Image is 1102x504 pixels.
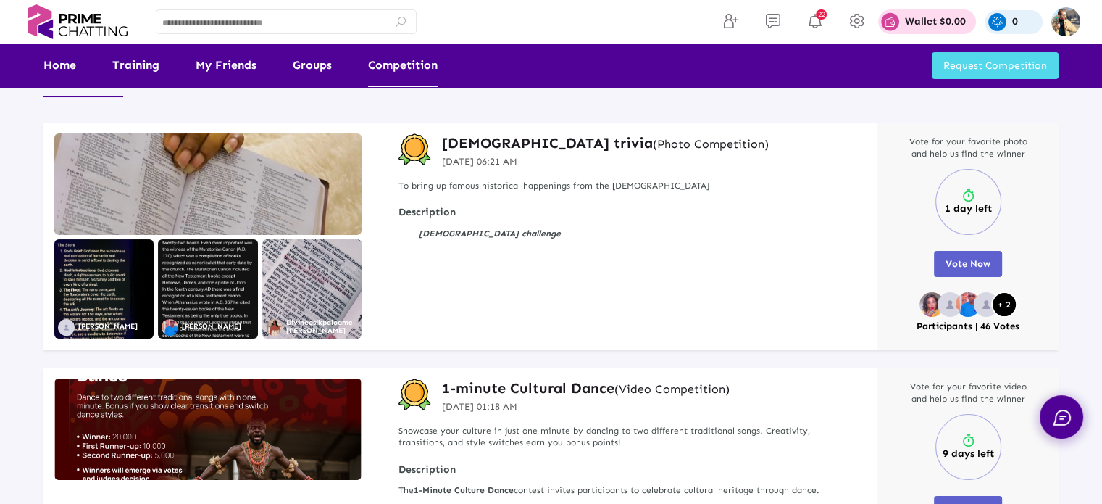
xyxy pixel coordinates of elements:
[398,463,856,476] strong: Description
[945,203,992,215] p: 1 day left
[293,44,332,87] a: Groups
[398,206,856,219] strong: Description
[442,379,730,397] a: 1-minute Cultural Dance(Video Competition)
[961,189,975,203] img: timer.svg
[162,319,178,336] img: 685ac97471744e6fe051d443_1755610091860.png
[943,448,994,460] p: 9 days left
[919,292,944,317] img: neiwmqR0.png
[932,52,1059,79] button: Request Competition
[653,137,769,151] small: (Photo Competition)
[442,400,730,414] p: [DATE] 01:18 AM
[442,133,769,152] h3: [DEMOGRAPHIC_DATA] trivia
[946,258,990,269] span: Vote Now
[398,180,856,192] p: To bring up famous historical happenings from the [DEMOGRAPHIC_DATA]
[22,4,134,39] img: logo
[112,44,159,87] a: Training
[934,251,1002,277] button: Vote Now
[442,154,769,169] p: [DATE] 06:21 AM
[54,133,362,235] img: IMG1757638287810.jpeg
[905,17,966,27] p: Wallet $0.00
[614,382,730,396] small: (Video Competition)
[1053,410,1071,426] img: chat.svg
[442,379,730,397] h3: 1-minute Cultural Dance
[816,9,827,20] span: 22
[398,484,856,497] p: The contest invites participants to celebrate cultural heritage through dance.
[917,321,1019,333] p: Participants | 46 Votes
[286,319,362,335] p: Divineosikpaloame [PERSON_NAME]
[1012,17,1018,27] p: 0
[182,323,241,331] p: [PERSON_NAME]
[266,319,283,336] img: qPq4zhUt.png
[54,239,154,339] img: image1757979854134.jpg
[943,59,1047,72] span: Request Competition
[414,485,514,495] strong: 1-Minute Culture Dance
[903,381,1033,405] p: Vote for your favorite video and help us find the winner
[419,228,561,239] strong: [DEMOGRAPHIC_DATA] challenge
[938,292,962,317] img: no_profile_image.svg
[398,425,856,450] p: Showcase your culture in just one minute by dancing to two different traditional songs. Creativit...
[368,44,438,87] a: Competition
[43,44,76,87] a: Home
[398,379,431,411] img: competition-badge.svg
[158,239,257,339] img: Screenshot1757917328113.jpg
[903,136,1033,160] p: Vote for your favorite photo and help us find the winner
[58,319,75,336] img: no_profile_image.svg
[54,379,362,480] img: IMGWA1756410505394.jpg
[998,299,1011,310] p: + 2
[1051,7,1080,36] img: img
[442,133,769,152] a: [DEMOGRAPHIC_DATA] trivia(Photo Competition)
[974,292,998,317] img: no_profile_image.svg
[961,434,975,448] img: timer.svg
[262,239,362,339] img: 1757969623082.jpg
[78,323,138,331] p: [PERSON_NAME]
[196,44,256,87] a: My Friends
[956,292,980,317] img: 685ac97471744e6fe051d443_1755610091860.png
[398,133,431,166] img: competition-badge.svg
